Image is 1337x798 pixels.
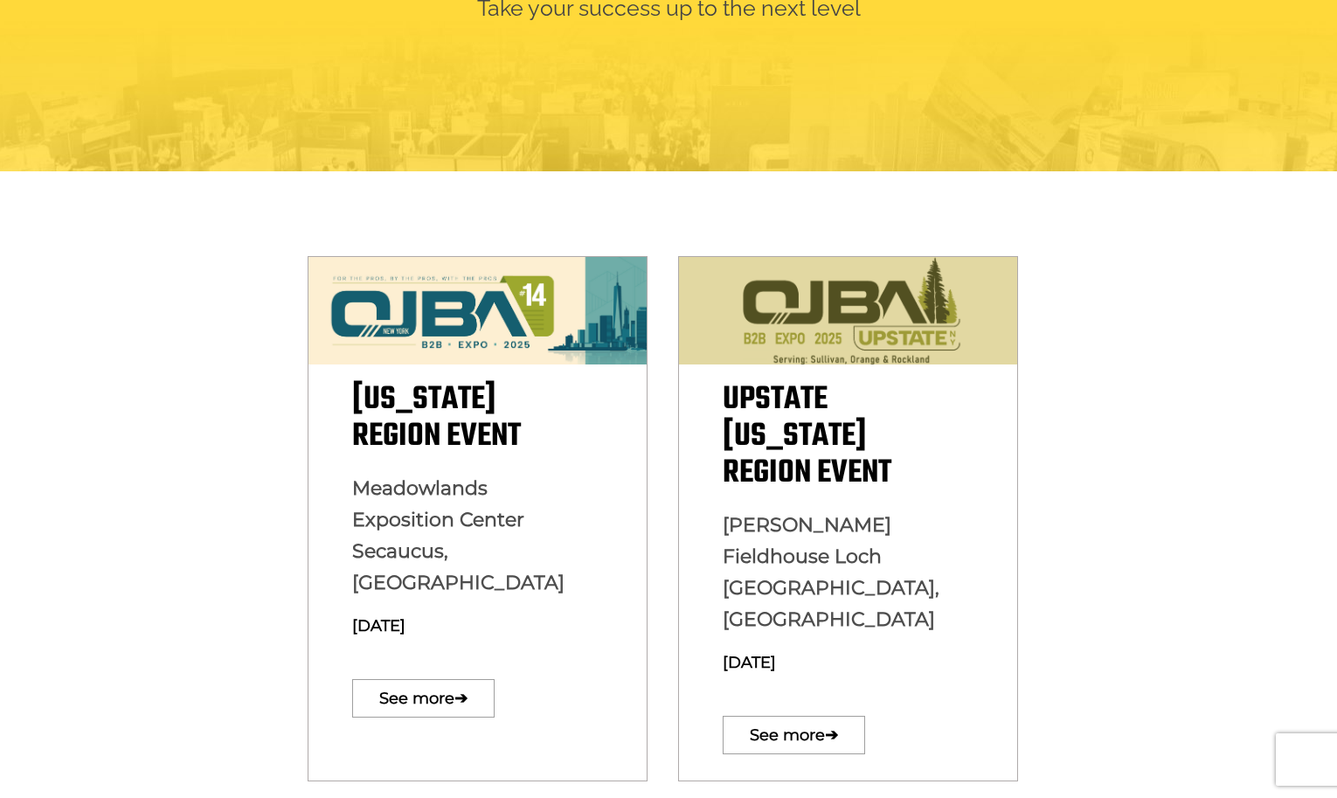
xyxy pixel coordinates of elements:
[352,679,495,718] a: See more➔
[454,671,468,726] span: ➔
[723,653,776,672] span: [DATE]
[352,476,565,594] span: Meadowlands Exposition Center Secaucus, [GEOGRAPHIC_DATA]
[352,616,405,635] span: [DATE]
[723,716,865,754] a: See more➔
[723,513,939,631] span: [PERSON_NAME] Fieldhouse Loch [GEOGRAPHIC_DATA], [GEOGRAPHIC_DATA]
[352,375,521,461] span: [US_STATE] Region Event
[825,708,838,763] span: ➔
[723,375,891,498] span: Upstate [US_STATE] Region Event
